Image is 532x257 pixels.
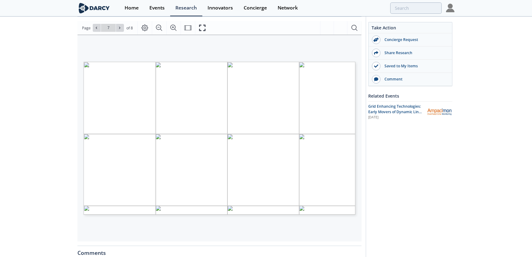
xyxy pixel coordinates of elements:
div: Concierge Request [380,37,449,43]
div: Innovators [208,6,233,10]
div: Events [149,6,165,10]
div: Share Research [380,50,449,56]
img: logo-wide.svg [77,3,111,13]
div: Comment [380,76,449,82]
div: [DATE] [368,115,422,120]
img: Profile [446,4,455,12]
img: Ampacimon [427,107,452,117]
div: Concierge [244,6,267,10]
div: Take Action [369,24,452,33]
input: Advanced Search [390,2,442,14]
div: Network [278,6,298,10]
div: Comments [77,246,362,256]
span: Grid Enhancing Technologies: Early Movers of Dynamic Line Ratings [368,104,422,120]
div: Home [125,6,139,10]
a: Grid Enhancing Technologies: Early Movers of Dynamic Line Ratings [DATE] Ampacimon [368,104,452,120]
div: Saved to My Items [380,63,449,69]
div: Related Events [368,91,452,101]
div: Research [175,6,197,10]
